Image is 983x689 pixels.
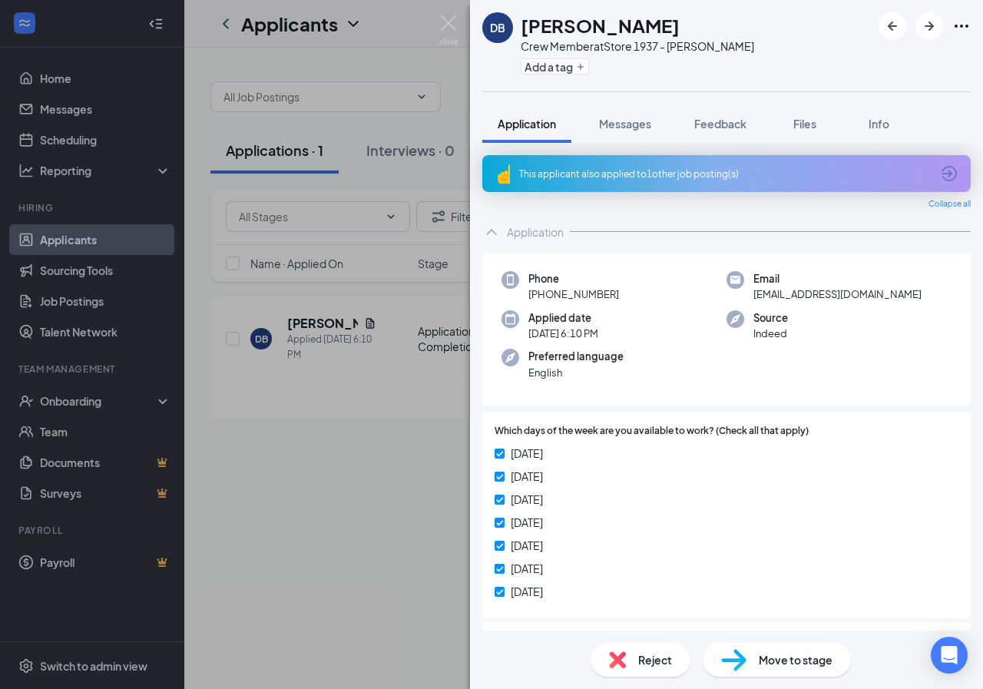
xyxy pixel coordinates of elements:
span: Indeed [753,326,788,341]
svg: ArrowLeftNew [883,17,902,35]
span: Messages [599,117,651,131]
span: Files [793,117,816,131]
h1: [PERSON_NAME] [521,12,680,38]
span: Preferred language [528,349,624,364]
span: [DATE] [511,491,543,508]
div: Open Intercom Messenger [931,637,968,674]
svg: Plus [576,62,585,71]
button: PlusAdd a tag [521,58,589,75]
svg: ArrowRight [920,17,938,35]
span: Email [753,271,922,287]
svg: Ellipses [952,17,971,35]
span: Move to stage [759,651,832,668]
span: [DATE] [511,537,543,554]
span: Source [753,310,788,326]
div: Crew Member at Store 1937 - [PERSON_NAME] [521,38,754,54]
span: Collapse all [928,198,971,210]
span: Applied date [528,310,598,326]
span: Reject [638,651,672,668]
span: [DATE] [511,560,543,577]
span: [DATE] [511,468,543,485]
span: Application [498,117,556,131]
span: [EMAIL_ADDRESS][DOMAIN_NAME] [753,287,922,302]
span: [DATE] [511,445,543,462]
span: Which days of the week are you available to work? (Check all that apply) [495,424,809,439]
span: [DATE] [511,514,543,531]
button: ArrowRight [915,12,943,40]
span: English [528,365,624,380]
span: [PHONE_NUMBER] [528,287,619,302]
span: [DATE] 6:10 PM [528,326,598,341]
button: ArrowLeftNew [879,12,906,40]
div: Application [507,224,564,240]
svg: ArrowCircle [940,164,958,183]
span: Info [869,117,889,131]
div: DB [490,20,505,35]
svg: ChevronUp [482,223,501,241]
span: [DATE] [511,583,543,600]
div: This applicant also applied to 1 other job posting(s) [519,167,931,181]
span: Phone [528,271,619,287]
span: Feedback [694,117,746,131]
